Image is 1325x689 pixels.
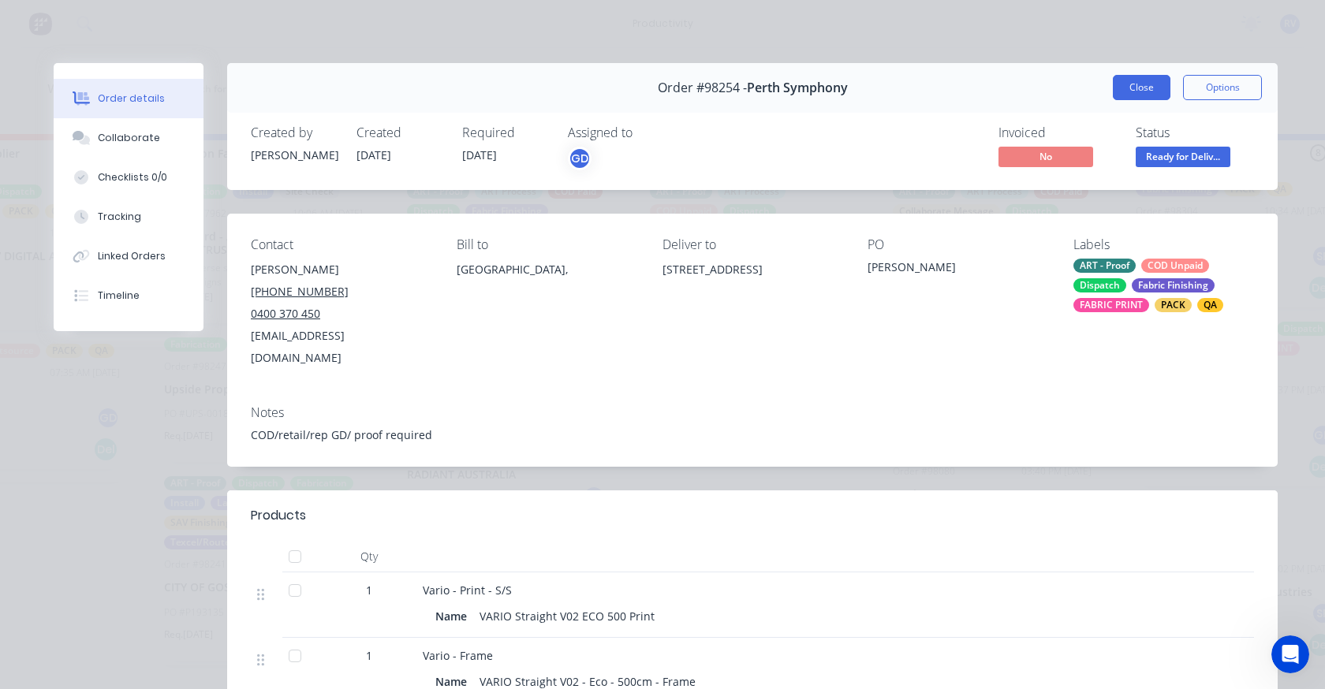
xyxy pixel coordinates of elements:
[1136,147,1230,166] span: Ready for Deliv...
[54,197,203,236] button: Tracking
[1183,75,1262,100] button: Options
[747,80,848,95] span: Perth Symphony
[251,405,1254,420] div: Notes
[54,118,203,158] button: Collaborate
[366,647,372,664] span: 1
[251,125,338,140] div: Created by
[54,276,203,315] button: Timeline
[54,79,203,118] button: Order details
[322,541,416,572] div: Qty
[868,237,1048,252] div: PO
[251,147,338,163] div: [PERSON_NAME]
[1136,147,1230,170] button: Ready for Deliv...
[1113,75,1170,100] button: Close
[457,259,637,309] div: [GEOGRAPHIC_DATA],
[366,582,372,598] span: 1
[998,125,1117,140] div: Invoiced
[423,648,493,663] span: Vario - Frame
[251,284,349,299] tcxspan: Call (08) 9384 5060 via 3CX
[473,605,661,628] div: VARIO Straight V02 ECO 500 Print
[54,158,203,197] button: Checklists 0/0
[98,131,160,145] div: Collaborate
[251,259,431,281] div: [PERSON_NAME]
[1155,298,1192,312] div: PACK
[1271,635,1309,673] iframe: Intercom live chat
[251,237,431,252] div: Contact
[1073,237,1254,252] div: Labels
[1073,259,1136,273] div: ART - Proof
[462,147,497,162] span: [DATE]
[662,237,843,252] div: Deliver to
[868,259,1048,281] div: [PERSON_NAME]
[1197,298,1223,312] div: QA
[662,259,843,281] div: [STREET_ADDRESS]
[98,170,167,184] div: Checklists 0/0
[356,125,443,140] div: Created
[98,249,166,263] div: Linked Orders
[251,325,431,369] div: [EMAIL_ADDRESS][DOMAIN_NAME]
[98,91,165,106] div: Order details
[251,259,431,369] div: [PERSON_NAME][PHONE_NUMBER]0400 370 450[EMAIL_ADDRESS][DOMAIN_NAME]
[1132,278,1215,292] div: Fabric Finishing
[457,259,637,281] div: [GEOGRAPHIC_DATA],
[356,147,391,162] span: [DATE]
[54,236,203,276] button: Linked Orders
[457,237,637,252] div: Bill to
[1136,125,1254,140] div: Status
[98,289,140,303] div: Timeline
[435,605,473,628] div: Name
[462,125,549,140] div: Required
[1073,298,1149,312] div: FABRIC PRINT
[658,80,747,95] span: Order #98254 -
[998,147,1093,166] span: No
[251,306,320,321] tcxspan: Call 0400 370 450 via 3CX
[568,125,726,140] div: Assigned to
[662,259,843,309] div: [STREET_ADDRESS]
[1073,278,1126,292] div: Dispatch
[568,147,592,170] button: GD
[98,210,141,224] div: Tracking
[423,583,512,598] span: Vario - Print - S/S
[1141,259,1209,273] div: COD Unpaid
[251,506,306,525] div: Products
[251,426,1254,443] div: COD/retail/rep GD/ proof required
